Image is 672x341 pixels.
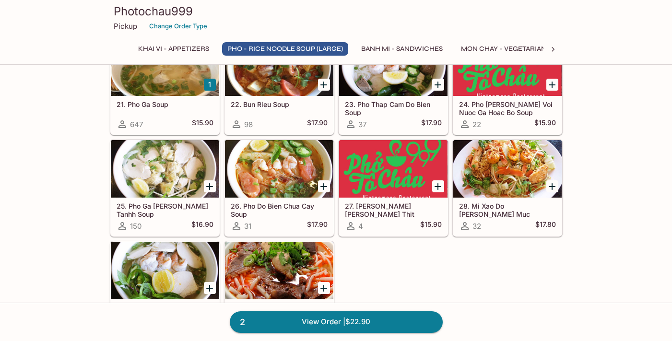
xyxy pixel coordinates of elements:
a: 29a. Bun Bo Hue Soup303$16.90 [224,241,334,338]
div: 27. Hu Tieu Kho Tom Thit Nuong [339,140,448,198]
a: 23. Pho Thap Cam Do Bien Soup37$17.90 [339,38,448,135]
span: 4 [358,222,363,231]
button: Add 29. Pho Ga Tom Soup [204,282,216,294]
button: Add 28. Mi Xao Do Bien Tom Muc Rau Soup [546,180,558,192]
a: 22. Bun Rieu Soup98$17.90 [224,38,334,135]
div: 24. Pho Rau Voi Nuoc Ga Hoac Bo Soup [453,38,562,96]
button: Banh Mi - Sandwiches [356,42,448,56]
div: 26. Pho Do Bien Chua Cay Soup [225,140,333,198]
button: Add 23. Pho Thap Cam Do Bien Soup [432,79,444,91]
h5: $15.90 [192,118,213,130]
button: Add 26. Pho Do Bien Chua Cay Soup [318,180,330,192]
span: 150 [130,222,141,231]
button: Add 25. Pho Ga Hoanh Tanhh Soup [204,180,216,192]
h5: 25. Pho Ga [PERSON_NAME] Tanhh Soup [117,202,213,218]
a: 27. [PERSON_NAME] [PERSON_NAME] Thit [PERSON_NAME]4$15.90 [339,140,448,236]
div: 29a. Bun Bo Hue Soup [225,242,333,299]
button: Add 22. Bun Rieu Soup [318,79,330,91]
h5: 26. Pho Do Bien Chua Cay Soup [231,202,328,218]
h5: $15.90 [534,118,556,130]
p: Pickup [114,22,137,31]
h5: 23. Pho Thap Cam Do Bien Soup [345,100,442,116]
a: 2View Order |$22.90 [230,311,443,332]
h5: $17.90 [307,118,328,130]
h5: 28. Mi Xao Do [PERSON_NAME] Muc [PERSON_NAME] Soup [459,202,556,218]
button: Add 24. Pho Rau Voi Nuoc Ga Hoac Bo Soup [546,79,558,91]
button: Khai Vi - Appetizers [133,42,214,56]
button: Add 29a. Bun Bo Hue Soup [318,282,330,294]
span: 2 [234,316,251,329]
span: 31 [244,222,251,231]
a: 25. Pho Ga [PERSON_NAME] Tanhh Soup150$16.90 [110,140,220,236]
a: 28. Mi Xao Do [PERSON_NAME] Muc [PERSON_NAME] Soup32$17.80 [453,140,562,236]
button: Add 27. Hu Tieu Kho Tom Thit Nuong [432,180,444,192]
h5: 21. Pho Ga Soup [117,100,213,108]
h3: Photochau999 [114,4,559,19]
button: Add 21. Pho Ga Soup [204,79,216,91]
h5: 22. Bun Rieu Soup [231,100,328,108]
div: 29. Pho Ga Tom Soup [111,242,219,299]
div: 21. Pho Ga Soup [111,38,219,96]
div: 22. Bun Rieu Soup [225,38,333,96]
a: 21. Pho Ga Soup647$15.90 [110,38,220,135]
a: 26. Pho Do Bien Chua Cay Soup31$17.90 [224,140,334,236]
a: 29. Pho Ga [PERSON_NAME] Soup85$16.90 [110,241,220,338]
a: 24. Pho [PERSON_NAME] Voi Nuoc Ga Hoac Bo Soup22$15.90 [453,38,562,135]
h5: $16.90 [191,220,213,232]
div: 25. Pho Ga Hoanh Tanhh Soup [111,140,219,198]
span: 37 [358,120,366,129]
span: 32 [472,222,481,231]
span: 22 [472,120,481,129]
button: Pho - Rice Noodle Soup (Large) [222,42,348,56]
h5: $15.90 [420,220,442,232]
h5: $17.90 [307,220,328,232]
button: Mon Chay - Vegetarian Entrees [456,42,584,56]
h5: $17.90 [421,118,442,130]
span: 647 [130,120,143,129]
div: 23. Pho Thap Cam Do Bien Soup [339,38,448,96]
h5: 24. Pho [PERSON_NAME] Voi Nuoc Ga Hoac Bo Soup [459,100,556,116]
h5: $17.80 [535,220,556,232]
span: 98 [244,120,253,129]
button: Change Order Type [145,19,212,34]
div: 28. Mi Xao Do Bien Tom Muc Rau Soup [453,140,562,198]
h5: 27. [PERSON_NAME] [PERSON_NAME] Thit [PERSON_NAME] [345,202,442,218]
